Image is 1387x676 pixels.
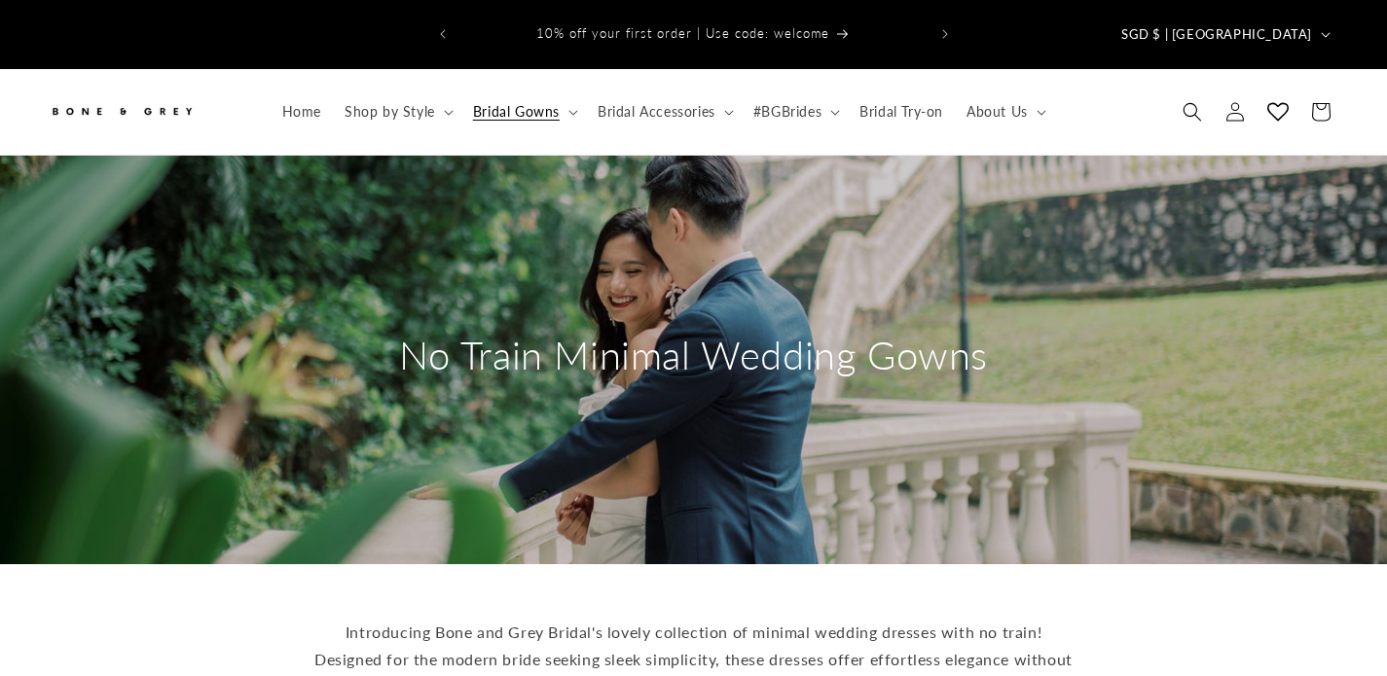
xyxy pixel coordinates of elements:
span: Shop by Style [345,103,435,121]
h2: No Train Minimal Wedding Gowns [399,330,988,380]
span: 10% off your first order | Use code: welcome [536,25,829,41]
span: Bridal Try-on [859,103,943,121]
summary: #BGBrides [742,91,848,132]
span: About Us [967,103,1028,121]
summary: Shop by Style [333,91,461,132]
button: Previous announcement [421,16,464,53]
a: Bone and Grey Bridal [42,89,251,135]
summary: About Us [955,91,1054,132]
img: Bone and Grey Bridal [49,95,195,127]
summary: Bridal Accessories [586,91,742,132]
span: Bridal Accessories [598,103,715,121]
summary: Bridal Gowns [461,91,586,132]
span: Bridal Gowns [473,103,560,121]
a: Home [271,91,333,132]
summary: Search [1171,90,1214,133]
span: Home [282,103,321,121]
span: #BGBrides [753,103,821,121]
a: Bridal Try-on [848,91,955,132]
button: SGD $ | [GEOGRAPHIC_DATA] [1110,16,1338,53]
span: SGD $ | [GEOGRAPHIC_DATA] [1121,25,1312,45]
button: Next announcement [924,16,967,53]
